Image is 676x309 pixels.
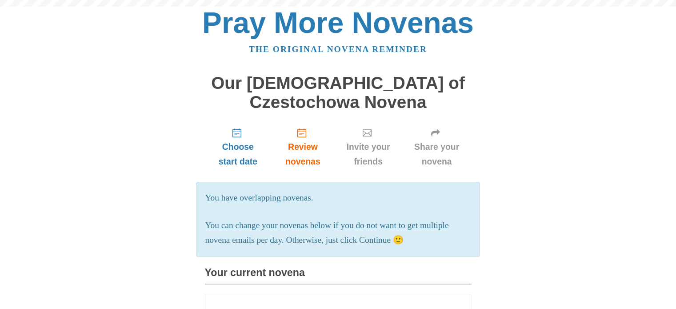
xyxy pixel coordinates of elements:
span: Choose start date [214,140,263,169]
a: The original novena reminder [249,44,427,54]
p: You have overlapping novenas. [205,191,471,205]
a: Review novenas [271,120,334,173]
span: Invite your friends [344,140,393,169]
a: Invite your friends [335,120,402,173]
p: You can change your novenas below if you do not want to get multiple novena emails per day. Other... [205,218,471,248]
h3: Your current novena [205,267,472,285]
h1: Our [DEMOGRAPHIC_DATA] of Czestochowa Novena [205,74,472,112]
a: Pray More Novenas [202,6,474,39]
a: Share your novena [402,120,472,173]
span: Review novenas [280,140,325,169]
a: Choose start date [205,120,272,173]
span: Share your novena [411,140,463,169]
